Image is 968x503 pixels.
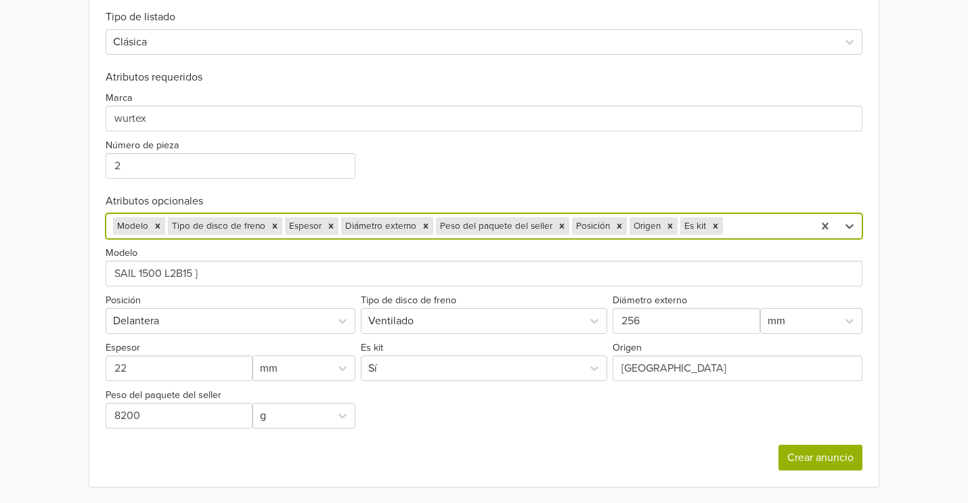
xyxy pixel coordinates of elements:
[554,217,569,235] div: Remove Peso del paquete del seller
[778,445,862,471] button: Crear anuncio
[106,71,863,84] h6: Atributos requeridos
[168,217,267,235] div: Tipo de disco de freno
[285,217,324,235] div: Espesor
[267,217,282,235] div: Remove Tipo de disco de freno
[106,388,221,403] label: Peso del paquete del seller
[324,217,338,235] div: Remove Espesor
[612,217,627,235] div: Remove Posición
[341,217,418,235] div: Diámetro externo
[680,217,708,235] div: Es kit
[106,91,133,106] label: Marca
[106,341,140,355] label: Espesor
[418,217,433,235] div: Remove Diámetro externo
[613,293,687,308] label: Diámetro externo
[106,246,137,261] label: Modelo
[106,293,141,308] label: Posición
[613,341,642,355] label: Origen
[361,293,456,308] label: Tipo de disco de freno
[106,195,863,208] h6: Atributos opcionales
[572,217,612,235] div: Posición
[436,217,554,235] div: Peso del paquete del seller
[708,217,723,235] div: Remove Es kit
[630,217,663,235] div: Origen
[361,341,383,355] label: Es kit
[150,217,165,235] div: Remove Modelo
[106,138,179,153] label: Número de pieza
[113,217,150,235] div: Modelo
[663,217,678,235] div: Remove Origen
